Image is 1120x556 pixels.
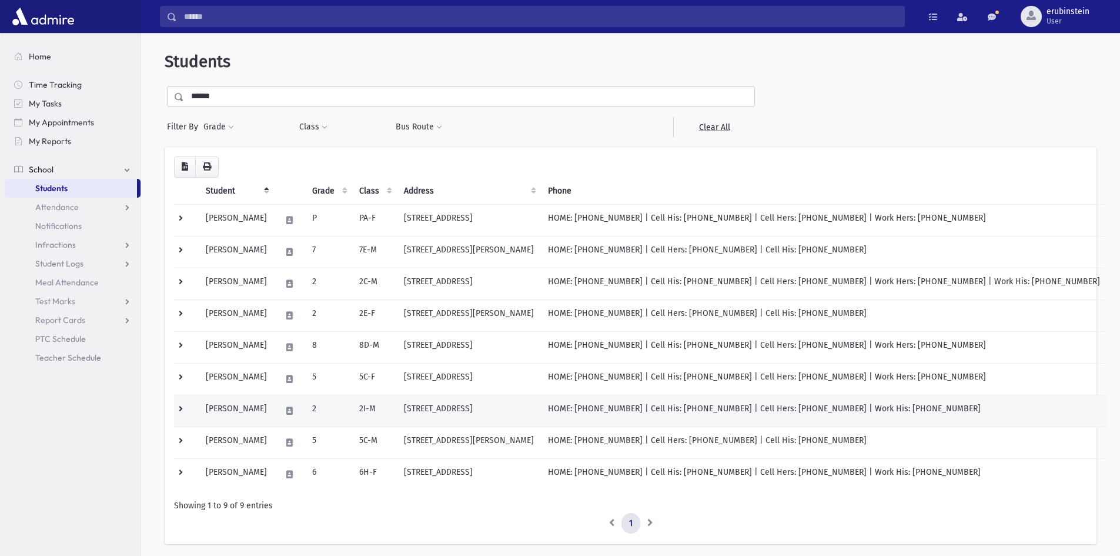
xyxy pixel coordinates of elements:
td: [PERSON_NAME] [199,236,274,268]
td: [STREET_ADDRESS][PERSON_NAME] [397,299,541,331]
td: [STREET_ADDRESS] [397,458,541,490]
td: [PERSON_NAME] [199,204,274,236]
td: 7E-M [352,236,397,268]
td: [STREET_ADDRESS] [397,363,541,395]
td: 2I-M [352,395,397,427]
span: My Reports [29,136,71,147]
span: Time Tracking [29,79,82,90]
td: 7 [305,236,352,268]
td: 5C-F [352,363,397,395]
span: Report Cards [35,315,85,325]
a: Attendance [5,198,141,217]
td: 8 [305,331,352,363]
th: Class: activate to sort column ascending [352,178,397,205]
td: [STREET_ADDRESS] [397,395,541,427]
td: 5 [305,363,352,395]
td: HOME: [PHONE_NUMBER] | Cell Hers: [PHONE_NUMBER] | Cell His: [PHONE_NUMBER] [541,427,1107,458]
td: HOME: [PHONE_NUMBER] | Cell His: [PHONE_NUMBER] | Cell Hers: [PHONE_NUMBER] | Work Hers: [PHONE_N... [541,363,1107,395]
a: Test Marks [5,292,141,311]
span: Infractions [35,239,76,250]
td: P [305,204,352,236]
a: My Appointments [5,113,141,132]
span: PTC Schedule [35,334,86,344]
a: My Reports [5,132,141,151]
td: [PERSON_NAME] [199,299,274,331]
span: Students [35,183,68,194]
td: 6 [305,458,352,490]
a: Home [5,47,141,66]
a: Time Tracking [5,75,141,94]
a: Notifications [5,217,141,235]
button: Print [195,157,219,178]
td: [STREET_ADDRESS][PERSON_NAME] [397,427,541,458]
a: Teacher Schedule [5,348,141,367]
span: My Tasks [29,98,62,109]
td: HOME: [PHONE_NUMBER] | Cell His: [PHONE_NUMBER] | Cell Hers: [PHONE_NUMBER] | Work His: [PHONE_NU... [541,395,1107,427]
span: School [29,164,54,175]
button: Grade [203,116,235,138]
span: My Appointments [29,117,94,128]
span: Filter By [167,121,203,133]
th: Address: activate to sort column ascending [397,178,541,205]
td: [PERSON_NAME] [199,363,274,395]
td: 2 [305,299,352,331]
td: 2E-F [352,299,397,331]
a: School [5,160,141,179]
td: 5C-M [352,427,397,458]
td: HOME: [PHONE_NUMBER] | Cell His: [PHONE_NUMBER] | Cell Hers: [PHONE_NUMBER] | Work Hers: [PHONE_N... [541,204,1107,236]
td: 2 [305,268,352,299]
td: 8D-M [352,331,397,363]
input: Search [177,6,904,27]
img: AdmirePro [9,5,77,28]
a: My Tasks [5,94,141,113]
button: CSV [174,157,196,178]
span: erubinstein [1047,7,1089,16]
span: Attendance [35,202,79,212]
a: Meal Attendance [5,273,141,292]
td: [STREET_ADDRESS] [397,331,541,363]
button: Class [299,116,328,138]
td: [STREET_ADDRESS] [397,204,541,236]
td: [STREET_ADDRESS] [397,268,541,299]
td: [PERSON_NAME] [199,395,274,427]
a: Infractions [5,235,141,254]
span: Students [165,52,230,71]
a: Students [5,179,137,198]
span: Student Logs [35,258,83,269]
td: HOME: [PHONE_NUMBER] | Cell His: [PHONE_NUMBER] | Cell Hers: [PHONE_NUMBER] | Work His: [PHONE_NU... [541,458,1107,490]
td: 2 [305,395,352,427]
span: Teacher Schedule [35,352,101,363]
td: 6H-F [352,458,397,490]
td: HOME: [PHONE_NUMBER] | Cell His: [PHONE_NUMBER] | Cell Hers: [PHONE_NUMBER] | Work Hers: [PHONE_N... [541,268,1107,299]
td: [PERSON_NAME] [199,458,274,490]
button: Bus Route [395,116,443,138]
td: HOME: [PHONE_NUMBER] | Cell Hers: [PHONE_NUMBER] | Cell His: [PHONE_NUMBER] [541,299,1107,331]
th: Student: activate to sort column descending [199,178,274,205]
a: Student Logs [5,254,141,273]
td: HOME: [PHONE_NUMBER] | Cell His: [PHONE_NUMBER] | Cell Hers: [PHONE_NUMBER] | Work Hers: [PHONE_N... [541,331,1107,363]
td: [STREET_ADDRESS][PERSON_NAME] [397,236,541,268]
span: User [1047,16,1089,26]
div: Showing 1 to 9 of 9 entries [174,500,1087,512]
span: Home [29,51,51,62]
a: PTC Schedule [5,329,141,348]
span: Notifications [35,221,82,231]
td: 5 [305,427,352,458]
td: HOME: [PHONE_NUMBER] | Cell Hers: [PHONE_NUMBER] | Cell His: [PHONE_NUMBER] [541,236,1107,268]
span: Test Marks [35,296,75,307]
td: [PERSON_NAME] [199,331,274,363]
a: Report Cards [5,311,141,329]
td: [PERSON_NAME] [199,268,274,299]
td: [PERSON_NAME] [199,427,274,458]
td: 2C-M [352,268,397,299]
th: Phone [541,178,1107,205]
td: PA-F [352,204,397,236]
a: Clear All [673,116,755,138]
span: Meal Attendance [35,277,99,288]
th: Grade: activate to sort column ascending [305,178,352,205]
a: 1 [621,513,640,534]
